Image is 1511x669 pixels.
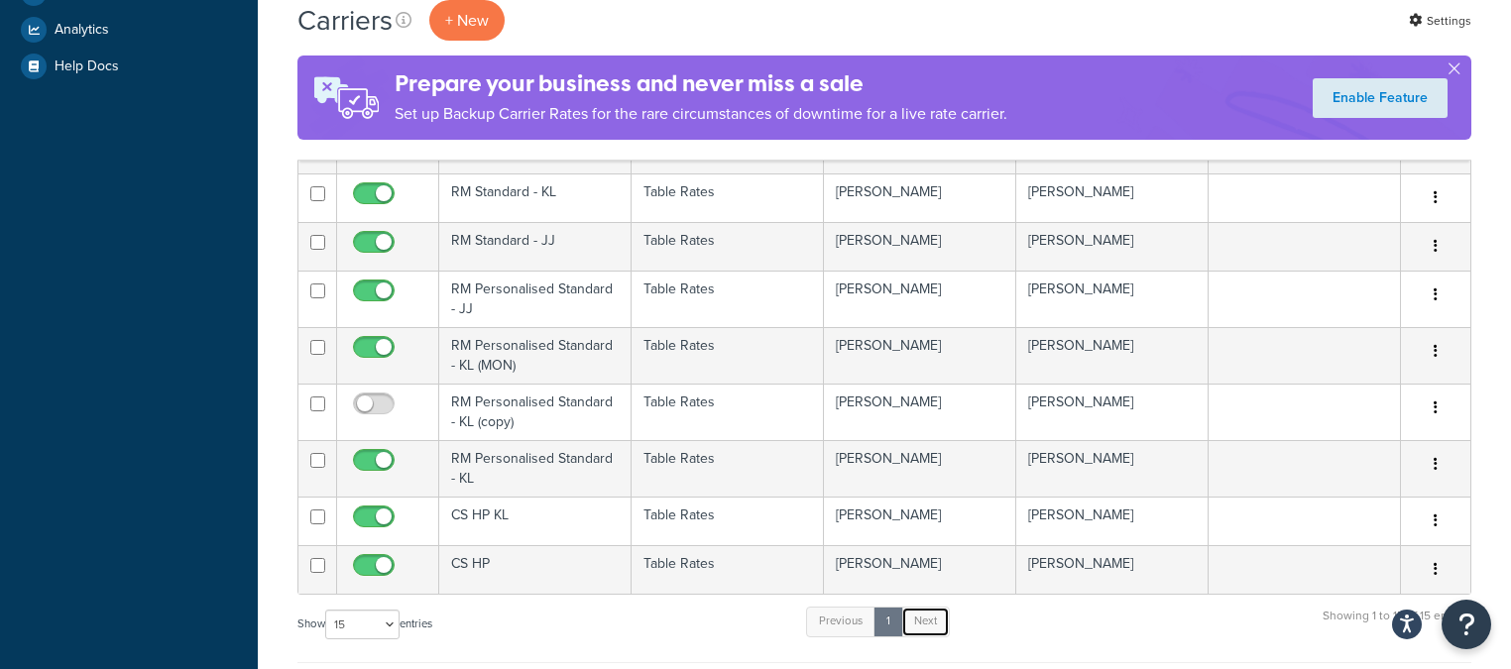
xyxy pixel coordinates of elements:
[632,173,824,222] td: Table Rates
[824,173,1016,222] td: [PERSON_NAME]
[1016,497,1209,545] td: [PERSON_NAME]
[1016,327,1209,384] td: [PERSON_NAME]
[824,384,1016,440] td: [PERSON_NAME]
[439,271,632,327] td: RM Personalised Standard - JJ
[439,222,632,271] td: RM Standard - JJ
[15,12,243,48] a: Analytics
[632,327,824,384] td: Table Rates
[439,173,632,222] td: RM Standard - KL
[632,440,824,497] td: Table Rates
[632,497,824,545] td: Table Rates
[395,67,1007,100] h4: Prepare your business and never miss a sale
[824,271,1016,327] td: [PERSON_NAME]
[632,271,824,327] td: Table Rates
[297,610,432,639] label: Show entries
[1442,600,1491,649] button: Open Resource Center
[1323,605,1471,647] div: Showing 1 to 15 of 15 entries
[632,222,824,271] td: Table Rates
[439,497,632,545] td: CS HP KL
[1016,222,1209,271] td: [PERSON_NAME]
[325,610,400,639] select: Showentries
[439,545,632,594] td: CS HP
[901,607,950,636] a: Next
[824,222,1016,271] td: [PERSON_NAME]
[824,545,1016,594] td: [PERSON_NAME]
[1409,7,1471,35] a: Settings
[824,327,1016,384] td: [PERSON_NAME]
[439,384,632,440] td: RM Personalised Standard - KL (copy)
[395,100,1007,128] p: Set up Backup Carrier Rates for the rare circumstances of downtime for a live rate carrier.
[873,607,903,636] a: 1
[1313,78,1448,118] a: Enable Feature
[806,607,875,636] a: Previous
[55,58,119,75] span: Help Docs
[1016,384,1209,440] td: [PERSON_NAME]
[1016,271,1209,327] td: [PERSON_NAME]
[439,440,632,497] td: RM Personalised Standard - KL
[1016,173,1209,222] td: [PERSON_NAME]
[1016,440,1209,497] td: [PERSON_NAME]
[824,497,1016,545] td: [PERSON_NAME]
[632,384,824,440] td: Table Rates
[297,56,395,140] img: ad-rules-rateshop-fe6ec290ccb7230408bd80ed9643f0289d75e0ffd9eb532fc0e269fcd187b520.png
[1016,545,1209,594] td: [PERSON_NAME]
[824,440,1016,497] td: [PERSON_NAME]
[439,327,632,384] td: RM Personalised Standard - KL (MON)
[15,49,243,84] a: Help Docs
[632,545,824,594] td: Table Rates
[297,1,393,40] h1: Carriers
[55,22,109,39] span: Analytics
